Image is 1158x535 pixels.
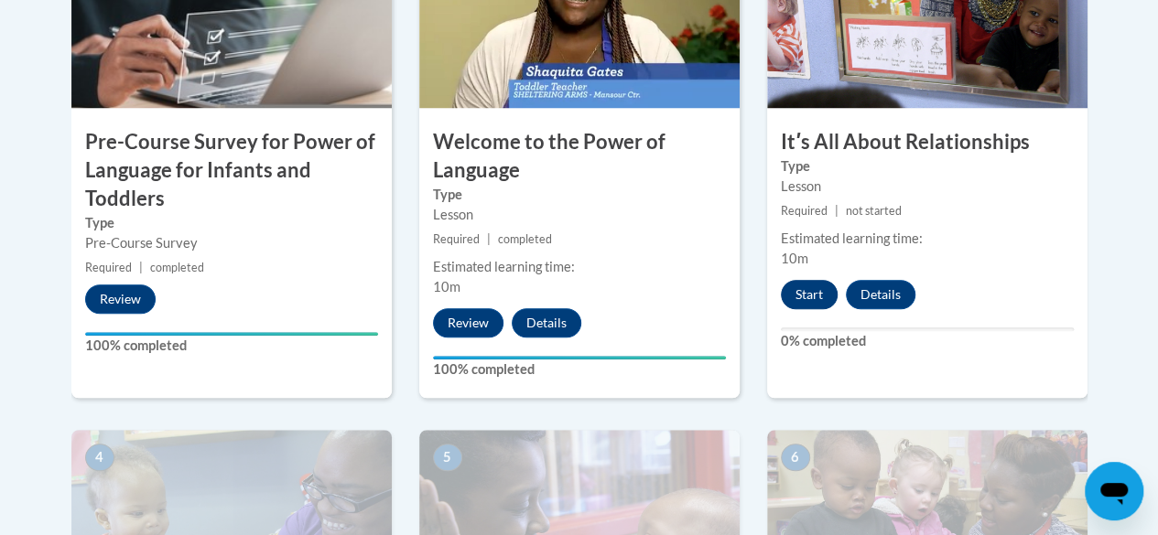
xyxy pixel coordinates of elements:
span: | [139,261,143,274]
button: Review [85,284,156,314]
span: | [487,232,491,246]
button: Details [846,280,915,309]
span: not started [846,204,902,218]
span: 6 [781,444,810,471]
span: 10m [433,279,460,294]
label: Type [85,213,378,233]
div: Lesson [781,177,1074,197]
button: Details [512,308,581,337]
iframe: Button to launch messaging window [1085,462,1143,520]
div: Estimated learning time: [433,257,726,277]
label: Type [781,156,1074,177]
span: completed [150,261,204,274]
span: 5 [433,444,462,471]
span: Required [781,204,828,218]
button: Start [781,280,838,309]
div: Pre-Course Survey [85,233,378,253]
h3: Pre-Course Survey for Power of Language for Infants and Toddlers [71,128,392,212]
span: | [835,204,839,218]
div: Your progress [85,332,378,336]
div: Your progress [433,356,726,359]
span: completed [498,232,552,246]
span: 10m [781,251,808,266]
label: 100% completed [85,336,378,356]
div: Lesson [433,205,726,225]
button: Review [433,308,503,337]
span: Required [433,232,480,246]
h3: Itʹs All About Relationships [767,128,1088,156]
h3: Welcome to the Power of Language [419,128,740,185]
div: Estimated learning time: [781,229,1074,249]
span: 4 [85,444,114,471]
label: 0% completed [781,331,1074,351]
label: 100% completed [433,359,726,380]
span: Required [85,261,132,274]
label: Type [433,185,726,205]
